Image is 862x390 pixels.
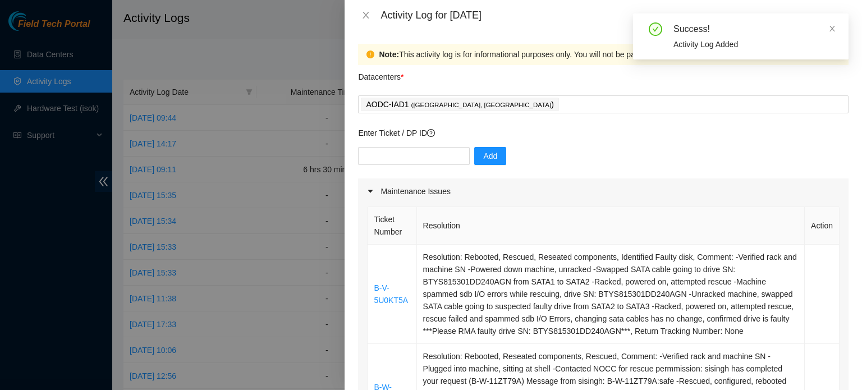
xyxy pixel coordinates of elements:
span: ( [GEOGRAPHIC_DATA], [GEOGRAPHIC_DATA] [411,102,552,108]
th: Ticket Number [368,207,416,245]
p: Enter Ticket / DP ID [358,127,849,139]
button: Add [474,147,506,165]
th: Action [805,207,840,245]
span: check-circle [649,22,662,36]
div: Maintenance Issues [358,178,849,204]
td: Resolution: Rebooted, Rescued, Reseated components, Identified Faulty disk, Comment: -Verified ra... [417,245,805,344]
p: AODC-IAD1 ) [366,98,553,111]
a: B-V-5U0KT5A [374,283,408,305]
p: Datacenters [358,65,404,83]
div: Activity Log Added [673,38,835,51]
div: Success! [673,22,835,36]
span: close [828,25,836,33]
span: question-circle [427,129,435,137]
span: Add [483,150,497,162]
span: caret-right [367,188,374,195]
button: Close [358,10,374,21]
strong: Note: [379,48,399,61]
th: Resolution [417,207,805,245]
span: close [361,11,370,20]
span: exclamation-circle [366,51,374,58]
div: Activity Log for [DATE] [380,9,849,21]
